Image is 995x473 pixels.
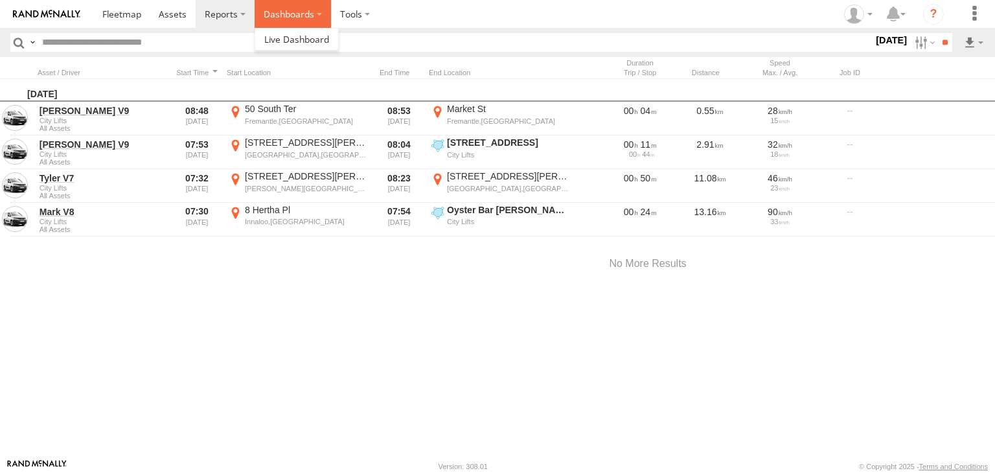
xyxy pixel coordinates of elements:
[429,170,571,202] label: Click to View Event Location
[40,124,165,132] span: Filter Results to this Group
[447,184,569,193] div: [GEOGRAPHIC_DATA],[GEOGRAPHIC_DATA]
[749,206,810,218] div: 90
[859,463,988,470] div: © Copyright 2025 -
[873,33,909,47] label: [DATE]
[923,4,944,25] i: ?
[678,68,742,77] div: Click to Sort
[245,103,367,115] div: 50 South Ter
[641,139,657,150] span: 11
[678,103,742,134] div: 0.55
[678,170,742,202] div: 11.08
[40,117,165,124] span: City Lifts
[172,204,222,235] div: 07:30 [DATE]
[38,68,167,77] div: Click to Sort
[641,207,657,217] span: 24
[172,68,222,77] div: Click to Sort
[447,117,569,126] div: Fremantle,[GEOGRAPHIC_DATA]
[447,103,569,115] div: Market St
[227,204,369,235] label: Click to View Event Location
[172,103,222,134] div: 08:48 [DATE]
[40,158,165,166] span: Filter Results to this Group
[374,137,424,168] div: 08:04 [DATE]
[429,103,571,134] label: Click to View Event Location
[2,139,28,165] a: View Asset in Asset Management
[13,10,80,19] img: rand-logo.svg
[40,206,165,218] a: Mark V8
[172,137,222,168] div: 07:53 [DATE]
[678,137,742,168] div: 2.91
[641,173,657,183] span: 50
[374,204,424,235] div: 07:54 [DATE]
[2,172,28,198] a: View Asset in Asset Management
[749,184,810,192] div: 23
[40,184,165,192] span: City Lifts
[447,170,569,182] div: [STREET_ADDRESS][PERSON_NAME]
[447,150,569,159] div: City Lifts
[624,173,638,183] span: 00
[374,103,424,134] div: 08:53 [DATE]
[629,150,640,158] span: 00
[374,170,424,202] div: 08:23 [DATE]
[818,68,882,77] div: Job ID
[919,463,988,470] a: Terms and Conditions
[429,137,571,168] label: Click to View Event Location
[624,207,638,217] span: 00
[610,172,670,184] div: [3039s] 19/09/2025 07:32 - 19/09/2025 08:23
[447,204,569,216] div: Oyster Bar [PERSON_NAME], 21 [PERSON_NAME]
[749,117,810,124] div: 15
[227,137,369,168] label: Click to View Event Location
[749,139,810,150] div: 32
[245,150,367,159] div: [GEOGRAPHIC_DATA],[GEOGRAPHIC_DATA]
[40,192,165,200] span: Filter Results to this Group
[624,106,638,116] span: 00
[840,5,877,24] div: Grainge Ryall
[40,172,165,184] a: Tyler V7
[227,170,369,202] label: Click to View Event Location
[40,139,165,150] a: [PERSON_NAME] V9
[749,150,810,158] div: 18
[7,460,67,473] a: Visit our Website
[40,105,165,117] a: [PERSON_NAME] V9
[245,137,367,148] div: [STREET_ADDRESS][PERSON_NAME]
[610,206,670,218] div: [1441s] 19/09/2025 07:30 - 19/09/2025 07:54
[227,103,369,134] label: Click to View Event Location
[447,217,569,226] div: City Lifts
[245,170,367,182] div: [STREET_ADDRESS][PERSON_NAME]
[27,33,38,52] label: Search Query
[678,204,742,235] div: 13.16
[40,150,165,158] span: City Lifts
[40,218,165,225] span: City Lifts
[909,33,937,52] label: Search Filter Options
[172,170,222,202] div: 07:32 [DATE]
[624,139,638,150] span: 00
[245,117,367,126] div: Fremantle,[GEOGRAPHIC_DATA]
[749,218,810,225] div: 33
[429,204,571,235] label: Click to View Event Location
[642,150,654,158] span: 44
[447,137,569,148] div: [STREET_ADDRESS]
[245,184,367,193] div: [PERSON_NAME][GEOGRAPHIC_DATA],[GEOGRAPHIC_DATA]
[610,139,670,150] div: [665s] 19/09/2025 07:53 - 19/09/2025 08:04
[610,105,670,117] div: [260s] 19/09/2025 08:48 - 19/09/2025 08:53
[40,225,165,233] span: Filter Results to this Group
[245,204,367,216] div: 8 Hertha Pl
[749,105,810,117] div: 28
[245,217,367,226] div: Innaloo,[GEOGRAPHIC_DATA]
[2,206,28,232] a: View Asset in Asset Management
[374,68,424,77] div: Click to Sort
[963,33,985,52] label: Export results as...
[439,463,488,470] div: Version: 308.01
[641,106,657,116] span: 04
[749,172,810,184] div: 46
[2,105,28,131] a: View Asset in Asset Management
